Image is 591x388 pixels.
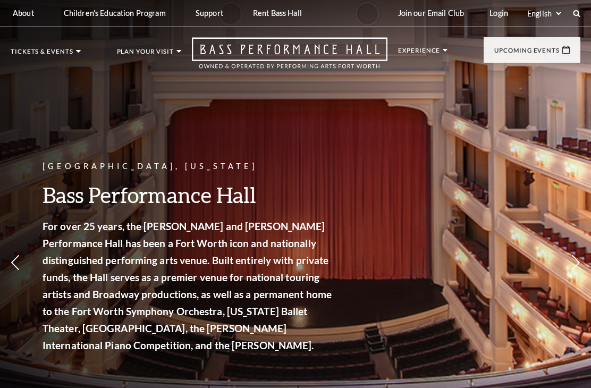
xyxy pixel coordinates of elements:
[253,9,302,18] p: Rent Bass Hall
[43,160,335,173] p: [GEOGRAPHIC_DATA], [US_STATE]
[43,181,335,208] h3: Bass Performance Hall
[117,48,174,60] p: Plan Your Visit
[196,9,223,18] p: Support
[11,48,73,60] p: Tickets & Events
[398,47,440,59] p: Experience
[64,9,166,18] p: Children's Education Program
[494,47,560,59] p: Upcoming Events
[43,220,332,351] strong: For over 25 years, the [PERSON_NAME] and [PERSON_NAME] Performance Hall has been a Fort Worth ico...
[525,9,563,19] select: Select:
[13,9,34,18] p: About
